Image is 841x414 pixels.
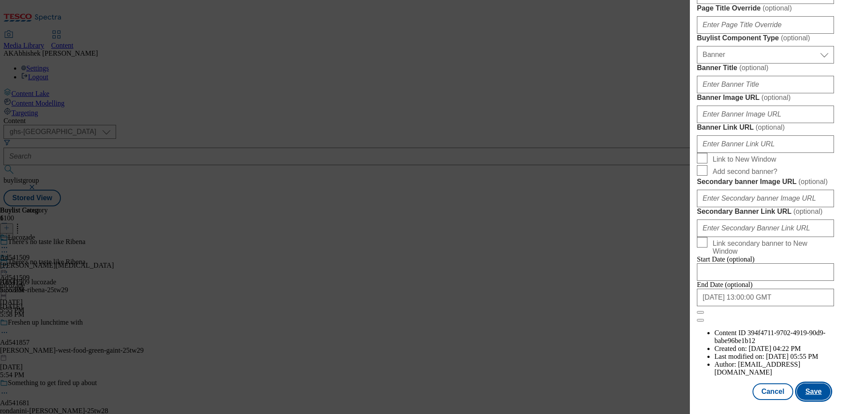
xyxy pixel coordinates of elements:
[697,263,834,281] input: Enter Date
[697,106,834,123] input: Enter Banner Image URL
[793,208,823,215] span: ( optional )
[697,34,834,42] label: Buylist Component Type
[749,345,801,352] span: [DATE] 04:22 PM
[697,64,834,72] label: Banner Title
[799,178,828,185] span: ( optional )
[766,353,818,360] span: [DATE] 05:55 PM
[797,383,830,400] button: Save
[697,135,834,153] input: Enter Banner Link URL
[697,311,704,314] button: Close
[697,16,834,34] input: Enter Page Title Override
[714,361,834,376] li: Author:
[753,383,793,400] button: Cancel
[714,345,834,353] li: Created on:
[713,240,830,255] span: Link secondary banner to New Window
[763,4,792,12] span: ( optional )
[697,76,834,93] input: Enter Banner Title
[713,156,776,163] span: Link to New Window
[697,93,834,102] label: Banner Image URL
[761,94,791,101] span: ( optional )
[697,177,834,186] label: Secondary banner Image URL
[713,168,777,176] span: Add second banner?
[714,353,834,361] li: Last modified on:
[697,219,834,237] input: Enter Secondary Banner Link URL
[739,64,769,71] span: ( optional )
[697,190,834,207] input: Enter Secondary banner Image URL
[697,289,834,306] input: Enter Date
[697,281,753,288] span: End Date (optional)
[714,361,800,376] span: [EMAIL_ADDRESS][DOMAIN_NAME]
[714,329,834,345] li: Content ID
[697,255,755,263] span: Start Date (optional)
[697,207,834,216] label: Secondary Banner Link URL
[756,124,785,131] span: ( optional )
[697,123,834,132] label: Banner Link URL
[714,329,826,344] span: 394f4711-9702-4919-90d9-babe96be1b12
[781,34,810,42] span: ( optional )
[697,4,834,13] label: Page Title Override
